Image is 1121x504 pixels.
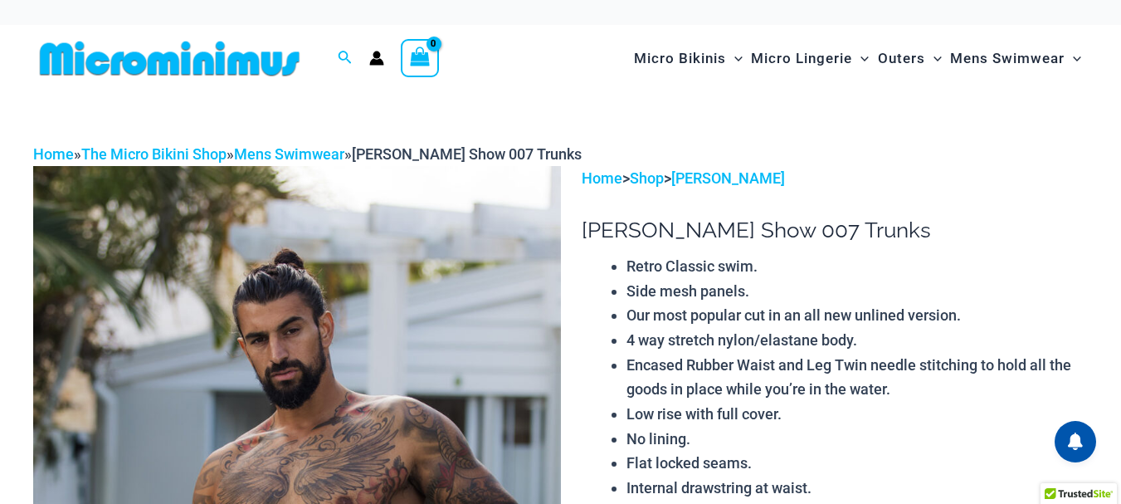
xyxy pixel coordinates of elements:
span: » » » [33,145,582,163]
span: Menu Toggle [852,37,869,80]
span: Mens Swimwear [950,37,1065,80]
a: Search icon link [338,48,353,69]
span: [PERSON_NAME] Show 007 Trunks [352,145,582,163]
p: > > [582,166,1088,191]
a: Home [33,145,74,163]
a: Home [582,169,622,187]
li: Internal drawstring at waist. [626,476,1088,501]
a: Micro BikinisMenu ToggleMenu Toggle [630,33,747,84]
span: Menu Toggle [726,37,743,80]
li: Our most popular cut in an all new unlined version. [626,303,1088,328]
nav: Site Navigation [627,31,1088,86]
li: Retro Classic swim. [626,254,1088,279]
img: MM SHOP LOGO FLAT [33,40,306,77]
span: Micro Bikinis [634,37,726,80]
li: Flat locked seams. [626,451,1088,476]
span: Menu Toggle [925,37,942,80]
h1: [PERSON_NAME] Show 007 Trunks [582,218,1088,243]
a: View Shopping Cart, empty [401,39,439,77]
li: Side mesh panels. [626,279,1088,304]
a: [PERSON_NAME] [671,169,785,187]
li: No lining. [626,427,1088,452]
span: Outers [878,37,925,80]
span: Menu Toggle [1065,37,1081,80]
a: Mens SwimwearMenu ToggleMenu Toggle [946,33,1085,84]
a: Micro LingerieMenu ToggleMenu Toggle [747,33,873,84]
a: Mens Swimwear [234,145,344,163]
span: Micro Lingerie [751,37,852,80]
a: OutersMenu ToggleMenu Toggle [874,33,946,84]
li: 4 way stretch nylon/elastane body. [626,328,1088,353]
li: Low rise with full cover. [626,402,1088,427]
a: Shop [630,169,664,187]
a: Account icon link [369,51,384,66]
li: Encased Rubber Waist and Leg Twin needle stitching to hold all the goods in place while you’re in... [626,353,1088,402]
a: The Micro Bikini Shop [81,145,227,163]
